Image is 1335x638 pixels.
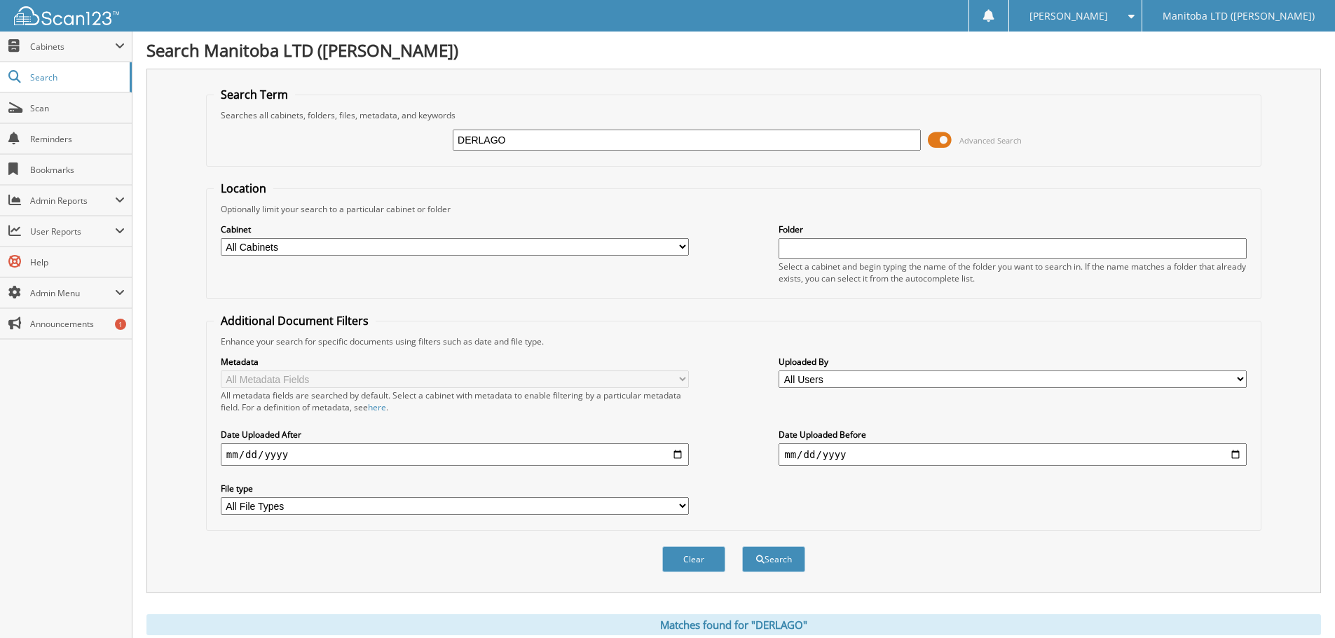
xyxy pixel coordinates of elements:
[30,287,115,299] span: Admin Menu
[214,181,273,196] legend: Location
[30,164,125,176] span: Bookmarks
[779,429,1247,441] label: Date Uploaded Before
[368,401,386,413] a: here
[115,319,126,330] div: 1
[779,223,1247,235] label: Folder
[30,71,123,83] span: Search
[221,429,689,441] label: Date Uploaded After
[14,6,119,25] img: scan123-logo-white.svg
[30,195,115,207] span: Admin Reports
[221,389,689,413] div: All metadata fields are searched by default. Select a cabinet with metadata to enable filtering b...
[214,335,1254,347] div: Enhance your search for specific documents using filters such as date and file type.
[662,546,725,572] button: Clear
[146,39,1321,62] h1: Search Manitoba LTD ([PERSON_NAME])
[779,443,1247,466] input: end
[146,614,1321,635] div: Matches found for "DERLAGO"
[221,356,689,368] label: Metadata
[779,356,1247,368] label: Uploaded By
[30,226,115,237] span: User Reports
[779,261,1247,284] div: Select a cabinet and begin typing the name of the folder you want to search in. If the name match...
[221,223,689,235] label: Cabinet
[742,546,805,572] button: Search
[959,135,1022,146] span: Advanced Search
[214,203,1254,215] div: Optionally limit your search to a particular cabinet or folder
[30,41,115,53] span: Cabinets
[1029,12,1108,20] span: [PERSON_NAME]
[30,256,125,268] span: Help
[30,102,125,114] span: Scan
[30,318,125,330] span: Announcements
[214,313,376,328] legend: Additional Document Filters
[30,133,125,145] span: Reminders
[214,109,1254,121] div: Searches all cabinets, folders, files, metadata, and keywords
[221,443,689,466] input: start
[221,483,689,494] label: File type
[1163,12,1315,20] span: Manitoba LTD ([PERSON_NAME])
[214,87,295,102] legend: Search Term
